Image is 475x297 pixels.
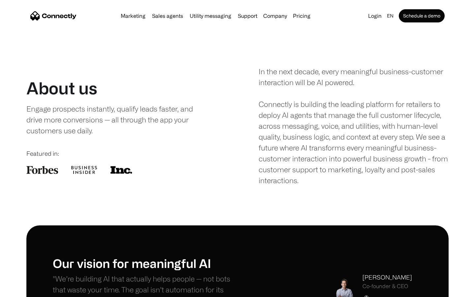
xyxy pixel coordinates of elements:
div: In the next decade, every meaningful business-customer interaction will be AI powered. Connectly ... [259,66,449,186]
a: Marketing [118,13,148,18]
div: Co-founder & CEO [363,283,412,289]
a: Pricing [290,13,313,18]
aside: Language selected: English [7,285,40,295]
a: Utility messaging [187,13,234,18]
div: Company [263,11,287,20]
div: Engage prospects instantly, qualify leads faster, and drive more conversions — all through the ap... [26,103,207,136]
div: Featured in: [26,149,216,158]
h1: Our vision for meaningful AI [53,256,237,270]
a: Support [235,13,260,18]
a: Sales agents [149,13,186,18]
a: Schedule a demo [399,9,445,22]
div: en [387,11,394,20]
a: Login [365,11,384,20]
ul: Language list [13,285,40,295]
div: [PERSON_NAME] [363,273,412,282]
h1: About us [26,78,97,98]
